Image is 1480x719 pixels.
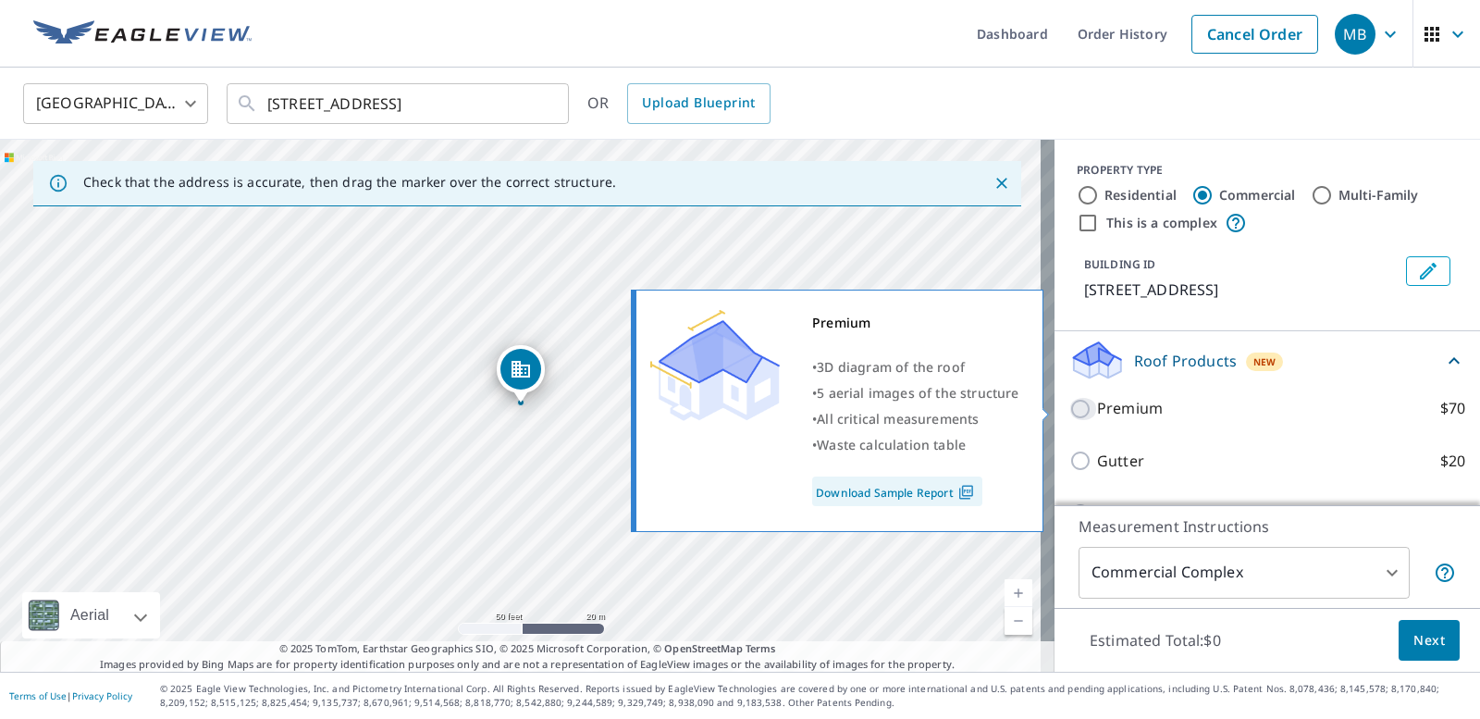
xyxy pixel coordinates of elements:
p: Check that the address is accurate, then drag the marker over the correct structure. [83,174,616,191]
div: • [812,380,1019,406]
p: Roof Products [1134,350,1237,372]
p: $49 [1440,502,1465,525]
a: Upload Blueprint [627,83,770,124]
div: Commercial Complex [1079,547,1410,599]
a: Cancel Order [1191,15,1318,54]
button: Next [1399,620,1460,662]
span: Upload Blueprint [642,92,755,115]
span: 5 aerial images of the structure [817,384,1018,402]
span: New [1253,354,1276,369]
p: Measurement Instructions [1079,515,1456,538]
img: Premium [650,310,780,421]
a: Terms [746,641,776,655]
label: This is a complex [1106,214,1217,232]
p: $20 [1440,450,1465,473]
p: | [9,690,132,701]
div: Aerial [65,592,115,638]
p: Estimated Total: $0 [1075,620,1236,661]
div: Dropped pin, building 1, Commercial property, 169 Mansfield Ave Shelby, OH 44875 [497,345,545,403]
span: Each building may require a separate measurement report; if so, your account will be billed per r... [1434,562,1456,584]
div: PROPERTY TYPE [1077,162,1458,179]
p: Bid Perfect™ [1097,502,1187,525]
a: Terms of Use [9,689,67,702]
p: BUILDING ID [1084,256,1155,272]
input: Search by address or latitude-longitude [267,78,531,130]
a: Privacy Policy [72,689,132,702]
p: © 2025 Eagle View Technologies, Inc. and Pictometry International Corp. All Rights Reserved. Repo... [160,682,1471,710]
img: EV Logo [33,20,252,48]
div: MB [1335,14,1375,55]
p: Gutter [1097,450,1144,473]
img: Pdf Icon [954,484,979,501]
label: Multi-Family [1338,186,1419,205]
p: $70 [1440,397,1465,420]
a: Current Level 19, Zoom In [1005,579,1032,607]
div: OR [587,83,771,124]
p: Premium [1097,397,1163,420]
div: Premium [812,310,1019,336]
div: • [812,406,1019,432]
a: Download Sample Report [812,477,982,506]
label: Commercial [1219,186,1296,205]
p: [STREET_ADDRESS] [1084,279,1399,301]
span: 3D diagram of the roof [817,358,965,376]
a: OpenStreetMap [664,641,742,655]
div: [GEOGRAPHIC_DATA] [23,78,208,130]
div: • [812,354,1019,380]
span: All critical measurements [817,410,979,428]
span: Waste calculation table [817,436,966,453]
div: Roof ProductsNew [1069,339,1465,382]
div: Aerial [22,592,160,638]
div: • [812,432,1019,458]
button: Close [990,171,1014,195]
span: © 2025 TomTom, Earthstar Geographics SIO, © 2025 Microsoft Corporation, © [279,641,776,657]
label: Residential [1104,186,1177,205]
span: Next [1413,629,1445,652]
button: Edit building 1 [1406,256,1450,286]
a: Current Level 19, Zoom Out [1005,607,1032,635]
